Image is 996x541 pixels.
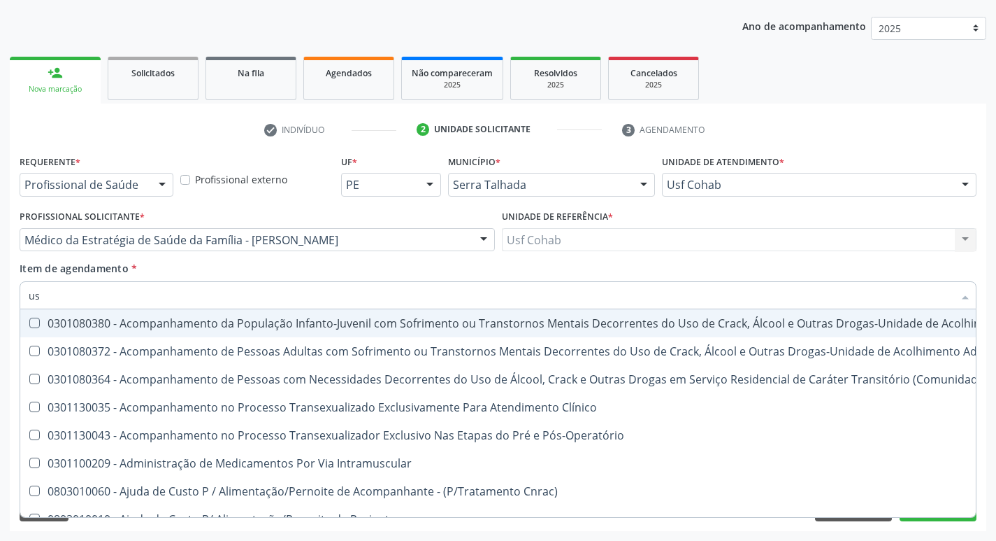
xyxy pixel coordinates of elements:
div: person_add [48,65,63,80]
label: Requerente [20,151,80,173]
span: Na fila [238,67,264,79]
div: 2 [417,123,429,136]
div: 2025 [521,80,591,90]
span: Cancelados [630,67,677,79]
span: Agendados [326,67,372,79]
p: Ano de acompanhamento [742,17,866,34]
span: Solicitados [131,67,175,79]
div: Unidade solicitante [434,123,531,136]
label: UF [341,151,357,173]
label: Unidade de atendimento [662,151,784,173]
label: Profissional externo [195,172,287,187]
input: Buscar por procedimentos [29,281,953,309]
div: 2025 [412,80,493,90]
span: PE [346,178,412,192]
span: Médico da Estratégia de Saúde da Família - [PERSON_NAME] [24,233,466,247]
span: Serra Talhada [453,178,626,192]
span: Usf Cohab [667,178,948,192]
span: Item de agendamento [20,262,129,275]
label: Profissional Solicitante [20,206,145,228]
span: Resolvidos [534,67,577,79]
label: Unidade de referência [502,206,613,228]
div: 2025 [619,80,688,90]
span: Profissional de Saúde [24,178,145,192]
div: Nova marcação [20,84,91,94]
span: Não compareceram [412,67,493,79]
label: Município [448,151,500,173]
